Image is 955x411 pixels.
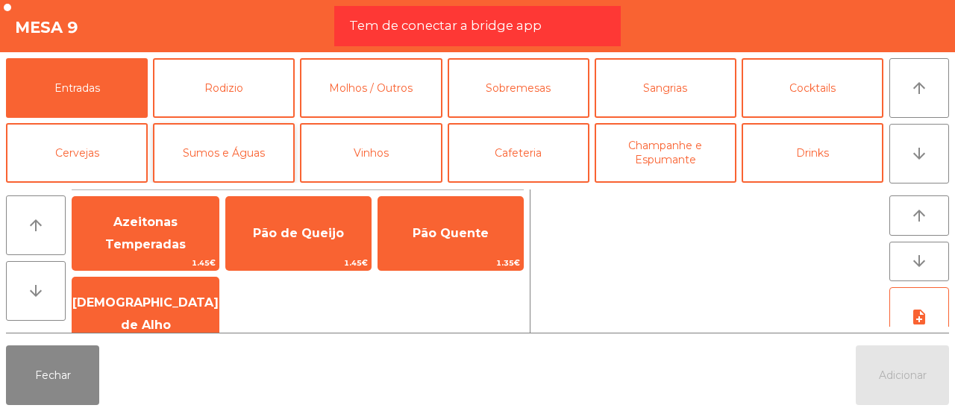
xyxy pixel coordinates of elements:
span: Azeitonas Temperadas [105,215,186,251]
button: Molhos / Outros [300,58,442,118]
button: arrow_upward [6,195,66,255]
span: 1.45€ [72,256,219,270]
button: Rodizio [153,58,295,118]
i: arrow_downward [27,282,45,300]
button: arrow_downward [889,124,949,183]
span: Pão Quente [413,226,489,240]
button: Sobremesas [448,58,589,118]
i: arrow_downward [910,252,928,270]
button: Champanhe e Espumante [595,123,736,183]
button: arrow_upward [889,195,949,236]
i: arrow_downward [910,145,928,163]
button: Sumos e Águas [153,123,295,183]
button: note_add [889,287,949,347]
button: arrow_upward [889,58,949,118]
span: Pão de Queijo [253,226,344,240]
h4: Mesa 9 [15,16,78,39]
i: arrow_upward [27,216,45,234]
button: Cocktails [742,58,883,118]
button: Entradas [6,58,148,118]
span: 1.45€ [226,256,371,270]
span: 1.35€ [378,256,523,270]
span: [DEMOGRAPHIC_DATA] de Alho [72,295,219,332]
span: Tem de conectar a bridge app [349,16,542,35]
button: arrow_downward [6,261,66,321]
i: note_add [910,308,928,326]
button: Sangrias [595,58,736,118]
button: Drinks [742,123,883,183]
button: arrow_downward [889,242,949,282]
button: Cafeteria [448,123,589,183]
button: Fechar [6,345,99,405]
i: arrow_upward [910,207,928,225]
button: Cervejas [6,123,148,183]
i: arrow_upward [910,79,928,97]
button: Vinhos [300,123,442,183]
